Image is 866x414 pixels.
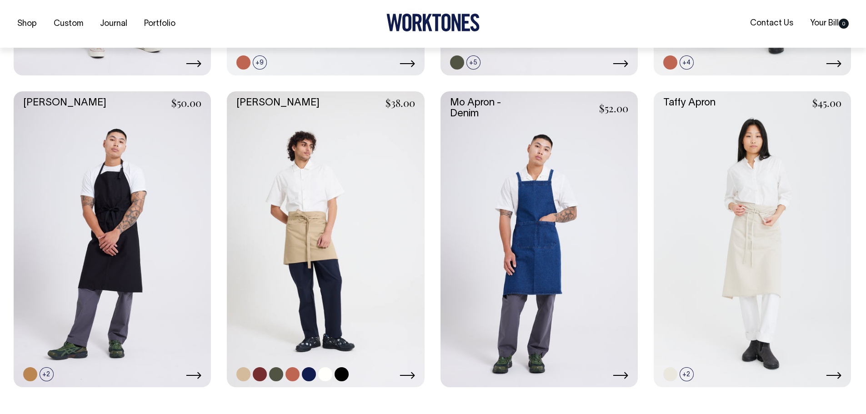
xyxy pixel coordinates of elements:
[806,16,852,31] a: Your Bill0
[14,16,40,31] a: Shop
[140,16,179,31] a: Portfolio
[253,55,267,70] span: +9
[680,55,694,70] span: +4
[96,16,131,31] a: Journal
[680,367,694,381] span: +2
[839,19,849,29] span: 0
[466,55,481,70] span: +5
[746,16,797,31] a: Contact Us
[50,16,87,31] a: Custom
[40,367,54,381] span: +2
